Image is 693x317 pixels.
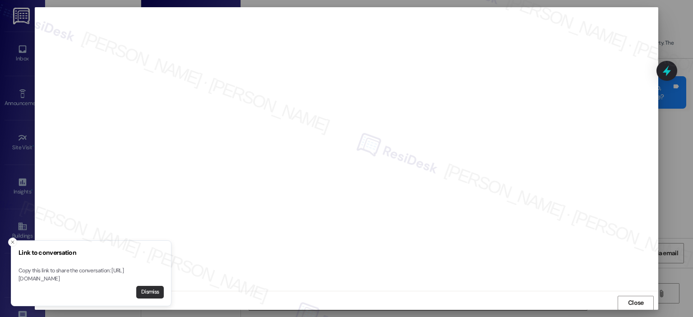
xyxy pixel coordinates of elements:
[628,298,644,308] span: Close
[618,296,654,310] button: Close
[18,248,164,257] h3: Link to conversation
[18,267,164,283] p: Copy this link to share the conversation: [URL][DOMAIN_NAME]
[8,238,17,247] button: Close toast
[39,10,654,286] iframe: retool
[136,286,164,299] button: Dismiss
